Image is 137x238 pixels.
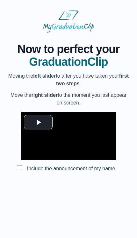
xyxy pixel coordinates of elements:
p: Move the to the moment you last appear on screen. [8,91,129,107]
img: MyGraduationClip [43,10,94,33]
div: Video Player [21,112,116,160]
b: right slider [32,92,58,98]
label: Include the announcement of my name [22,163,120,174]
b: first two steps [56,73,129,86]
span: GraduationClip [8,56,129,68]
p: Moving the to after you have taken your . [8,72,129,88]
button: Play Video [24,115,53,129]
b: left slider [33,73,56,79]
span: Now to perfect your [8,43,129,56]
